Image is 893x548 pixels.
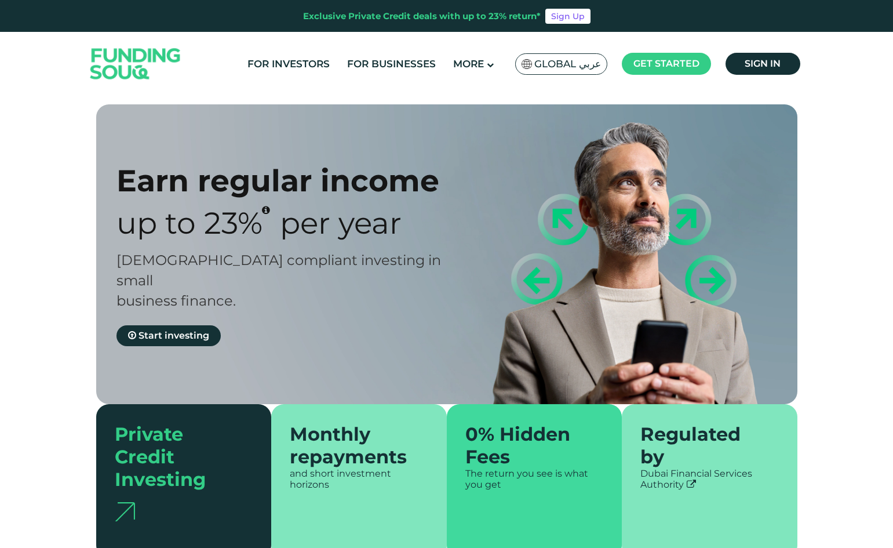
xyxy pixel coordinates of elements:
div: Monthly repayments [290,423,414,468]
span: Get started [633,58,699,69]
a: For Investors [245,55,333,74]
div: Earn regular income [116,162,467,199]
i: 23% IRR (expected) ~ 15% Net yield (expected) [262,205,270,215]
a: Sign in [726,53,800,75]
span: Global عربي [534,57,601,71]
div: 0% Hidden Fees [465,423,590,468]
a: Start investing [116,325,221,346]
div: Regulated by [640,423,765,468]
img: Logo [79,35,192,93]
span: [DEMOGRAPHIC_DATA] compliant investing in small business finance. [116,252,441,309]
span: Up to 23% [116,205,263,241]
img: SA Flag [522,59,532,69]
a: Sign Up [545,9,591,24]
span: Per Year [280,205,402,241]
img: arrow [115,502,135,521]
div: The return you see is what you get [465,468,604,490]
div: Dubai Financial Services Authority [640,468,779,490]
span: Start investing [138,330,209,341]
a: For Businesses [344,55,439,74]
div: Exclusive Private Credit deals with up to 23% return* [303,10,541,21]
span: More [453,58,484,70]
span: Sign in [745,58,781,69]
div: Private Credit Investing [115,423,239,491]
div: and short investment horizons [290,468,428,490]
